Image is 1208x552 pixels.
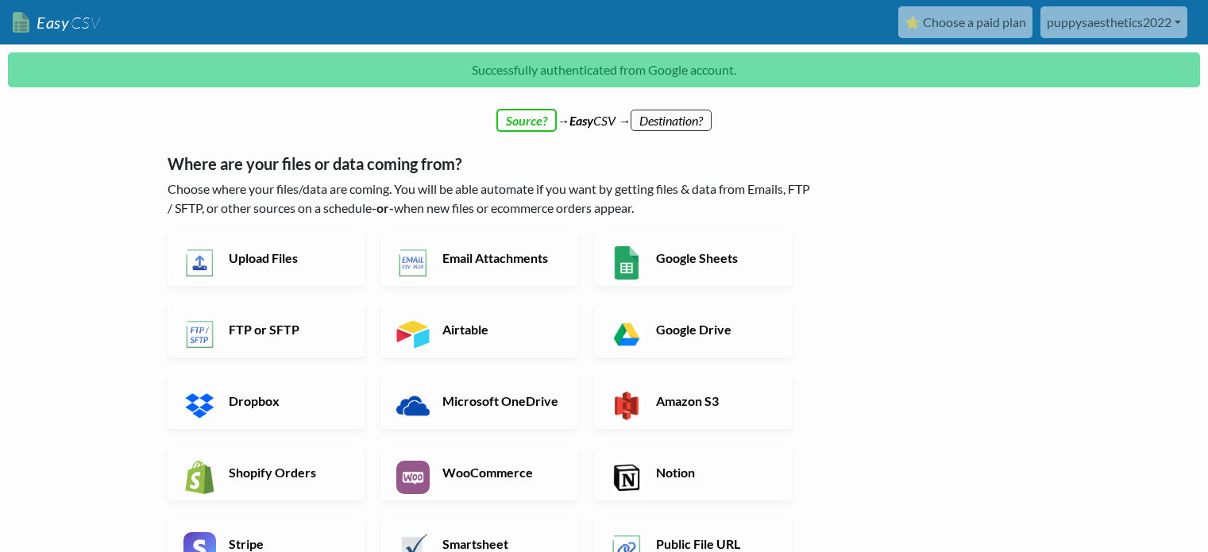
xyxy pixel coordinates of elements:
h6: Amazon S3 [652,393,777,408]
p: Successfully authenticated from Google account. [8,52,1200,87]
a: Microsoft OneDrive [380,373,578,429]
a: WooCommerce [380,445,578,500]
h6: Microsoft OneDrive [438,393,563,408]
h6: Google Drive [652,322,777,337]
span: CSV [69,13,100,33]
img: FTP or SFTP App & API [183,318,217,351]
h5: Where are your files or data coming from? [168,154,815,173]
h6: FTP or SFTP [225,322,349,337]
a: Amazon S3 [594,373,792,429]
h6: WooCommerce [438,465,563,480]
p: Choose where your files/data are coming. You will be able automate if you want by getting files &... [168,179,815,218]
a: Notion [594,445,792,500]
h6: Smartsheet [438,536,563,551]
h6: Google Sheets [652,250,777,265]
a: Dropbox [168,373,365,429]
img: WooCommerce App & API [396,461,430,494]
img: Microsoft OneDrive App & API [396,389,430,423]
h6: Dropbox [225,393,349,408]
a: EasyCSV [13,6,100,39]
h6: Email Attachments [438,250,563,265]
b: -or- [372,200,394,215]
h6: Airtable [438,322,563,337]
img: Notion App & API [610,461,643,494]
img: Google Sheets App & API [610,246,643,280]
h6: Upload Files [225,250,349,265]
h6: Shopify Orders [225,465,349,480]
img: Upload Files App & API [183,246,217,280]
a: Airtable [380,302,578,357]
a: puppysaesthetics2022 [1040,6,1187,38]
a: Shopify Orders [168,445,365,500]
a: ⭐ Choose a paid plan [898,6,1032,38]
img: Dropbox App & API [183,389,217,423]
h6: Notion [652,465,777,480]
img: Shopify App & API [183,461,217,494]
div: → CSV → [152,95,1057,130]
img: Airtable App & API [396,318,430,351]
img: Email New CSV or XLSX File App & API [396,246,430,280]
img: Google Drive App & API [610,318,643,351]
a: Email Attachments [380,230,578,286]
a: FTP or SFTP [168,302,365,357]
h6: Stripe [225,536,349,551]
a: Google Sheets [594,230,792,286]
a: Upload Files [168,230,365,286]
img: Amazon S3 App & API [610,389,643,423]
a: Google Drive [594,302,792,357]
